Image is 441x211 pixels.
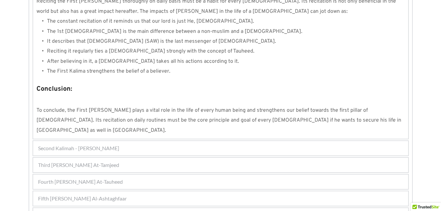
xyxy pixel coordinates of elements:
[38,161,119,169] span: Third [PERSON_NAME] At-Tamjeed
[47,48,254,55] span: Reciting it regularly ties a [DEMOGRAPHIC_DATA] strongly with the concept of Tauheed.
[47,58,239,65] span: After believing in it, a [DEMOGRAPHIC_DATA] takes all his actions according to it.
[38,178,123,186] span: Fourth [PERSON_NAME] At-Tauheed
[36,85,72,93] strong: Conclusion:
[38,144,119,152] span: Second Kalimah - [PERSON_NAME]
[47,28,302,35] span: The 1st [DEMOGRAPHIC_DATA] is the main difference between a non-muslim and a [DEMOGRAPHIC_DATA].
[47,38,276,45] span: It describes that [DEMOGRAPHIC_DATA] (SAW) is the last messenger of [DEMOGRAPHIC_DATA].
[47,18,254,25] span: The constant recitation of it reminds us that our lord is just He, [DEMOGRAPHIC_DATA].
[36,107,403,134] span: To conclude, the First [PERSON_NAME] plays a vital role in the life of every human being and stre...
[47,68,170,75] span: The First Kalima strengthens the belief of a believer.
[38,195,127,202] span: Fifth [PERSON_NAME] Al-Ashtaghfaar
